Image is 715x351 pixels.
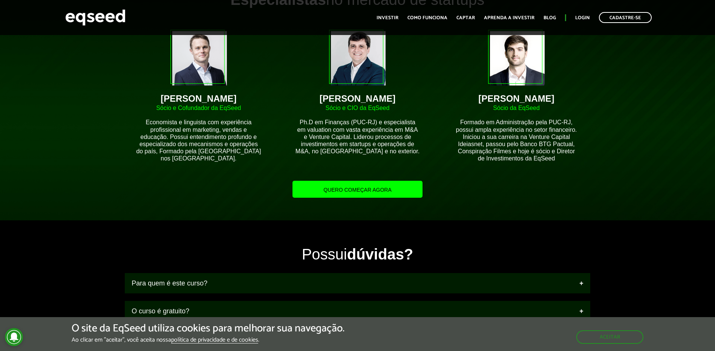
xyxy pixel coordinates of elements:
[136,105,261,111] div: Sócio e Cofundador da EqSeed
[125,301,590,321] a: O curso é gratuito?
[407,15,447,20] a: Como funciona
[377,15,398,20] a: Investir
[576,330,643,344] button: Aceitar
[65,8,126,27] img: EqSeed
[136,119,261,162] p: Economista e linguista com experiência profissional em marketing, vendas e educação. Possui enten...
[125,273,590,293] a: Para quem é este curso?
[599,12,652,23] a: Cadastre-se
[72,323,344,334] h5: O site da EqSeed utiliza cookies para melhorar sua navegação.
[544,15,556,20] a: Blog
[72,336,344,343] p: Ao clicar em "aceitar", você aceita nossa .
[488,30,545,86] img: foto-ant.png
[170,30,227,86] img: foto-brian.png
[347,246,413,262] strong: dúvidas?
[454,94,579,103] div: [PERSON_NAME]
[456,15,475,20] a: Captar
[575,15,590,20] a: Login
[171,337,258,343] a: política de privacidade e de cookies
[329,30,386,86] img: foto-igor.png
[292,181,422,198] a: Quero começar agora
[295,119,420,155] p: Ph.D em Finanças (PUC-RJ) e especialista em valuation com vasta experiência em M&A e Venture Capi...
[454,119,579,162] p: Formado em Administração pela PUC-RJ, possui ampla experiência no setor financeiro. Iniciou a sua...
[484,15,534,20] a: Aprenda a investir
[125,247,590,262] div: Possui
[454,105,579,111] div: Sócio da EqSeed
[295,94,420,103] div: [PERSON_NAME]
[295,105,420,111] div: Sócio e CIO da EqSeed
[136,94,261,103] div: [PERSON_NAME]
